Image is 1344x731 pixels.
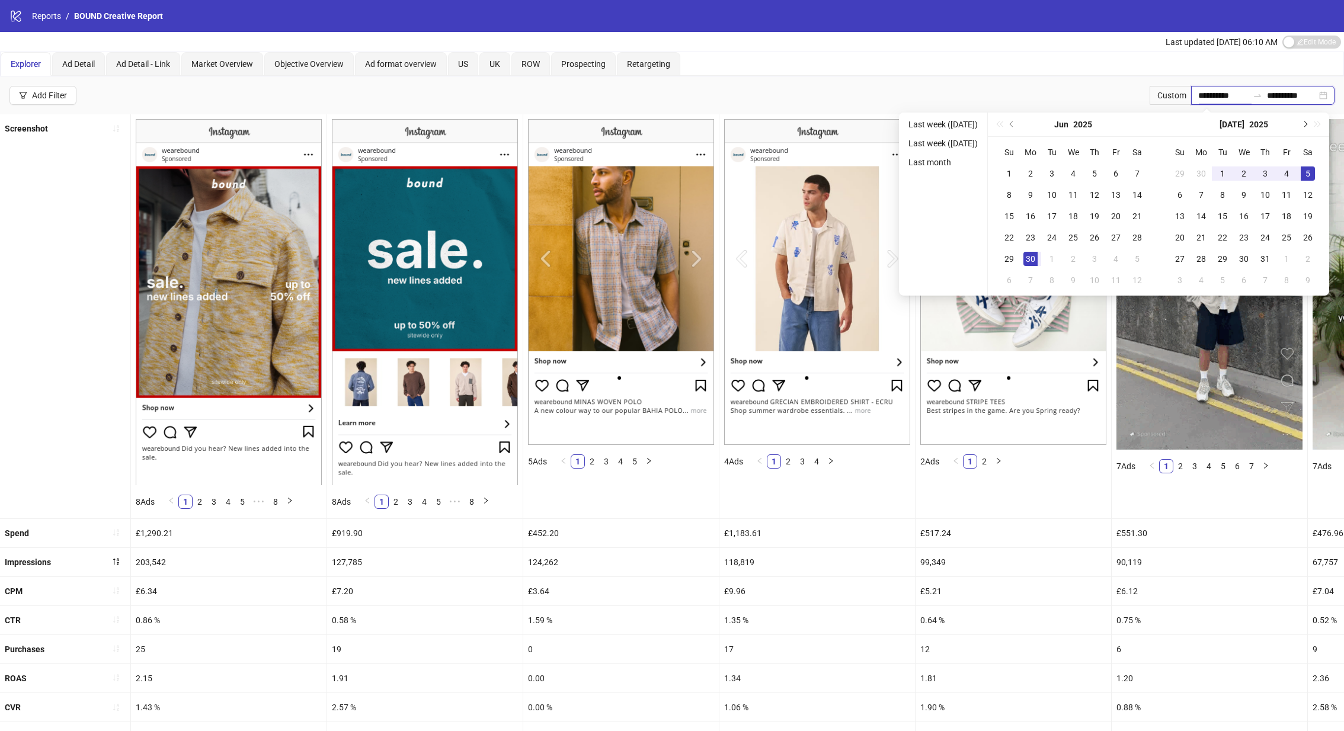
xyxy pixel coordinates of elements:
[207,495,221,509] li: 3
[1212,227,1233,248] td: 2025-07-22
[1127,248,1148,270] td: 2025-07-05
[999,227,1020,248] td: 2025-06-22
[1063,184,1084,206] td: 2025-06-11
[1215,188,1230,202] div: 8
[1023,209,1038,223] div: 16
[1084,206,1105,227] td: 2025-06-19
[977,454,991,469] li: 2
[1279,209,1294,223] div: 18
[193,495,207,509] li: 2
[991,454,1006,469] button: right
[1215,252,1230,266] div: 29
[627,59,670,69] span: Retargeting
[11,59,41,69] span: Explorer
[1255,206,1276,227] td: 2025-07-17
[1255,142,1276,163] th: Th
[5,124,48,133] b: Screenshot
[1297,206,1319,227] td: 2025-07-19
[1279,252,1294,266] div: 1
[1020,270,1041,291] td: 2025-07-07
[1020,184,1041,206] td: 2025-06-09
[417,495,431,509] li: 4
[1255,248,1276,270] td: 2025-07-31
[1194,209,1208,223] div: 14
[1297,227,1319,248] td: 2025-07-26
[269,495,282,508] a: 8
[1297,270,1319,291] td: 2025-08-09
[1191,270,1212,291] td: 2025-08-04
[178,495,193,509] li: 1
[9,86,76,105] button: Add Filter
[1109,209,1123,223] div: 20
[1169,270,1191,291] td: 2025-08-03
[1084,270,1105,291] td: 2025-07-10
[1087,209,1102,223] div: 19
[30,9,63,23] a: Reports
[1258,252,1272,266] div: 31
[1002,230,1016,245] div: 22
[1253,91,1262,100] span: swap-right
[1150,86,1191,105] div: Custom
[418,495,431,508] a: 4
[1127,163,1148,184] td: 2025-06-07
[1105,142,1127,163] th: Fr
[1127,184,1148,206] td: 2025-06-14
[1212,163,1233,184] td: 2025-07-01
[999,206,1020,227] td: 2025-06-15
[1130,188,1144,202] div: 14
[179,495,192,508] a: 1
[1130,166,1144,181] div: 7
[403,495,417,509] li: 3
[375,495,388,508] a: 1
[1045,188,1059,202] div: 10
[978,455,991,468] a: 2
[756,457,763,464] span: left
[1233,206,1255,227] td: 2025-07-16
[1259,459,1273,473] li: Next Page
[1245,460,1258,473] a: 7
[1020,248,1041,270] td: 2025-06-30
[1105,163,1127,184] td: 2025-06-06
[458,59,468,69] span: US
[479,495,493,509] li: Next Page
[112,557,120,566] span: sort-descending
[1279,230,1294,245] div: 25
[32,91,67,100] div: Add Filter
[1063,227,1084,248] td: 2025-06-25
[1087,230,1102,245] div: 26
[222,495,235,508] a: 4
[827,457,834,464] span: right
[724,119,910,445] img: Screenshot 120226896089610173
[1191,142,1212,163] th: Mo
[995,457,1002,464] span: right
[781,454,795,469] li: 2
[1109,230,1123,245] div: 27
[600,455,613,468] a: 3
[991,454,1006,469] li: Next Page
[767,454,781,469] li: 1
[1191,248,1212,270] td: 2025-07-28
[1255,270,1276,291] td: 2025-08-07
[645,457,652,464] span: right
[1301,209,1315,223] div: 19
[1301,188,1315,202] div: 12
[1041,248,1063,270] td: 2025-07-01
[1258,188,1272,202] div: 10
[1220,113,1244,136] button: Choose a month
[1002,273,1016,287] div: 6
[191,59,253,69] span: Market Overview
[1041,163,1063,184] td: 2025-06-03
[236,495,249,508] a: 5
[1212,184,1233,206] td: 2025-07-08
[193,495,206,508] a: 2
[1169,248,1191,270] td: 2025-07-27
[1237,252,1251,266] div: 30
[1258,166,1272,181] div: 3
[62,59,95,69] span: Ad Detail
[560,457,567,464] span: left
[249,495,268,509] li: Next 5 Pages
[1301,166,1315,181] div: 5
[168,497,175,504] span: left
[1194,230,1208,245] div: 21
[1276,206,1297,227] td: 2025-07-18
